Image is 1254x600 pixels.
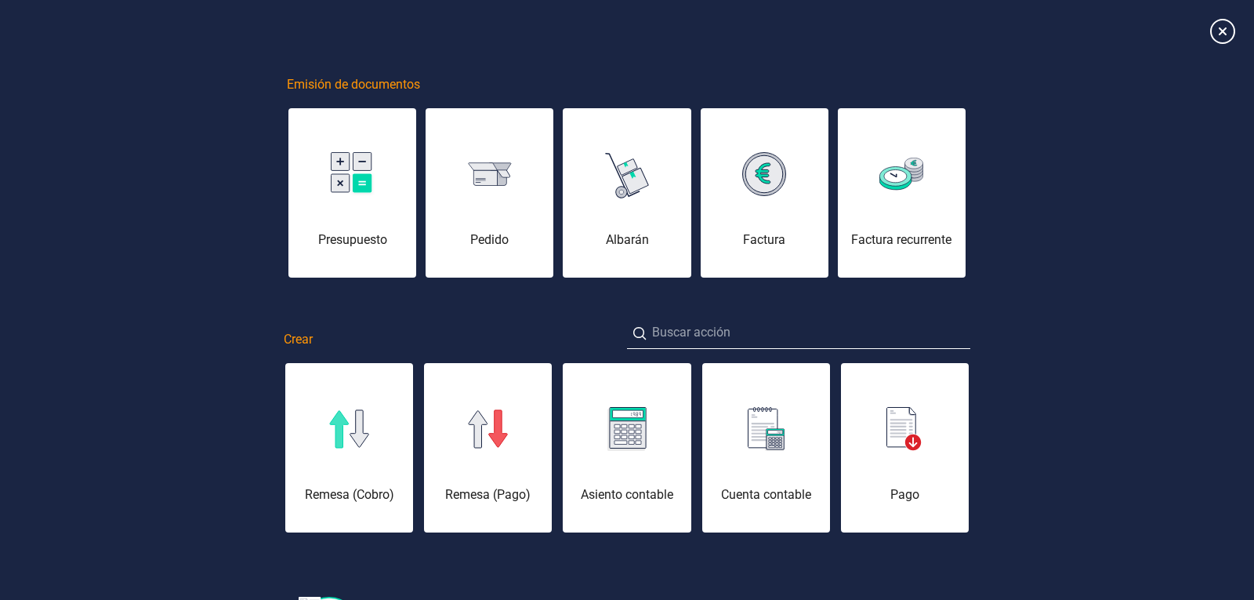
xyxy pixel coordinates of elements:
div: Pago [841,485,969,504]
div: Factura [701,231,828,249]
img: img-presupuesto.svg [331,152,375,197]
img: img-factura-recurrente.svg [879,158,923,190]
img: img-remesa-pago.svg [468,409,509,449]
img: img-cuenta-contable.svg [748,407,785,451]
div: Cuenta contable [702,485,830,504]
div: Factura recurrente [838,231,966,249]
img: img-pago.svg [886,407,922,451]
div: Remesa (Cobro) [285,485,413,504]
img: img-remesa-cobro.svg [329,409,370,449]
div: Remesa (Pago) [424,485,552,504]
input: Buscar acción [627,317,970,349]
div: Albarán [563,231,690,249]
img: img-factura.svg [742,152,786,196]
div: Pedido [426,231,553,249]
span: Emisión de documentos [287,75,420,94]
img: img-pedido.svg [468,162,512,187]
div: Presupuesto [288,231,416,249]
img: img-albaran.svg [605,147,649,201]
div: Asiento contable [563,485,690,504]
span: Crear [284,330,313,349]
img: img-asiento-contable.svg [607,407,647,451]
